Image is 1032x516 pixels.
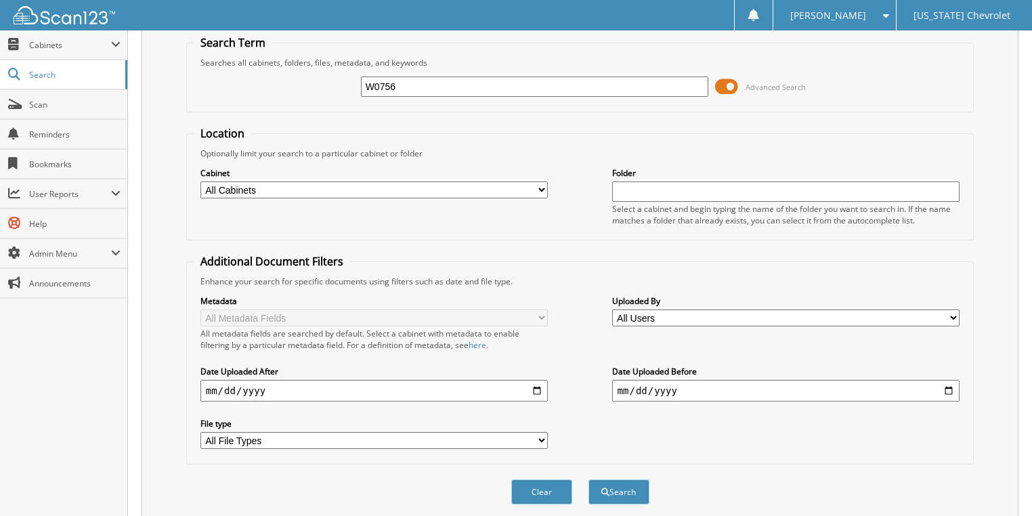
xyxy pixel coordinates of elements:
[29,278,121,289] span: Announcements
[29,218,121,230] span: Help
[29,188,111,200] span: User Reports
[194,276,967,287] div: Enhance your search for specific documents using filters such as date and file type.
[194,254,350,269] legend: Additional Document Filters
[612,203,960,226] div: Select a cabinet and begin typing the name of the folder you want to search in. If the name match...
[194,35,272,50] legend: Search Term
[469,339,486,351] a: here
[200,167,549,179] label: Cabinet
[200,366,549,377] label: Date Uploaded After
[612,167,960,179] label: Folder
[194,148,967,159] div: Optionally limit your search to a particular cabinet or folder
[790,12,866,20] span: [PERSON_NAME]
[588,479,649,504] button: Search
[612,366,960,377] label: Date Uploaded Before
[29,69,119,81] span: Search
[29,158,121,170] span: Bookmarks
[194,126,251,141] legend: Location
[29,99,121,110] span: Scan
[29,129,121,140] span: Reminders
[200,295,549,307] label: Metadata
[14,6,115,24] img: scan123-logo-white.svg
[913,12,1010,20] span: [US_STATE] Chevrolet
[612,295,960,307] label: Uploaded By
[511,479,572,504] button: Clear
[612,380,960,402] input: end
[194,57,967,68] div: Searches all cabinets, folders, files, metadata, and keywords
[200,418,549,429] label: File type
[746,82,806,92] span: Advanced Search
[200,380,549,402] input: start
[29,39,111,51] span: Cabinets
[29,248,111,259] span: Admin Menu
[200,328,549,351] div: All metadata fields are searched by default. Select a cabinet with metadata to enable filtering b...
